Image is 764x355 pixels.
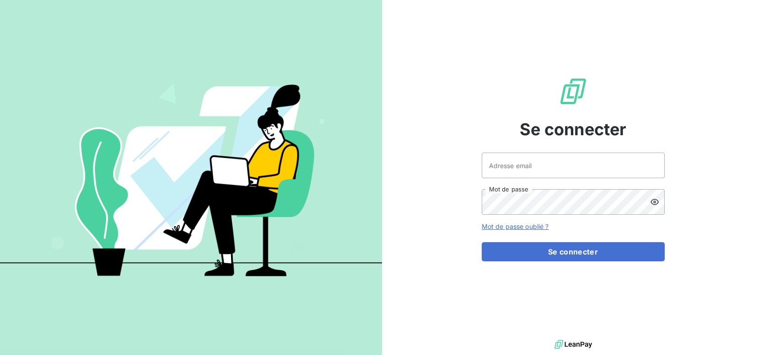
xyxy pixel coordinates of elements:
[482,242,665,261] button: Se connecter
[559,77,588,106] img: Logo LeanPay
[554,338,592,351] img: logo
[482,153,665,178] input: placeholder
[520,117,627,142] span: Se connecter
[482,223,549,230] a: Mot de passe oublié ?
